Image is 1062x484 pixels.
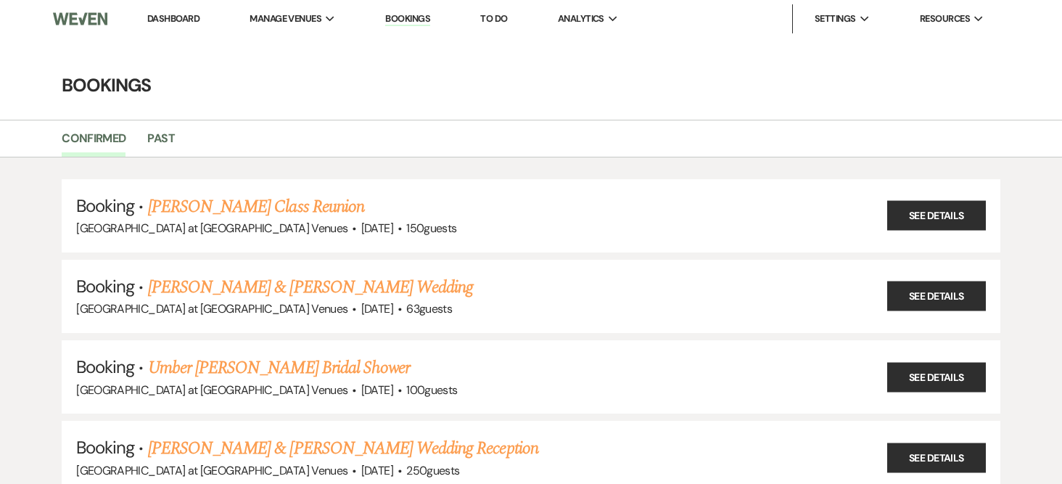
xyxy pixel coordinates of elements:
[147,129,174,157] a: Past
[148,355,410,381] a: Umber [PERSON_NAME] Bridal Shower
[76,463,347,478] span: [GEOGRAPHIC_DATA] at [GEOGRAPHIC_DATA] Venues
[887,282,986,311] a: See Details
[887,362,986,392] a: See Details
[148,274,473,300] a: [PERSON_NAME] & [PERSON_NAME] Wedding
[147,12,199,25] a: Dashboard
[250,12,321,26] span: Manage Venues
[9,73,1053,98] h4: Bookings
[76,301,347,316] span: [GEOGRAPHIC_DATA] at [GEOGRAPHIC_DATA] Venues
[148,435,538,462] a: [PERSON_NAME] & [PERSON_NAME] Wedding Reception
[76,275,134,298] span: Booking
[361,221,393,236] span: [DATE]
[558,12,604,26] span: Analytics
[406,221,456,236] span: 150 guests
[76,194,134,217] span: Booking
[62,129,125,157] a: Confirmed
[887,201,986,231] a: See Details
[480,12,507,25] a: To Do
[76,221,347,236] span: [GEOGRAPHIC_DATA] at [GEOGRAPHIC_DATA] Venues
[920,12,970,26] span: Resources
[361,382,393,398] span: [DATE]
[406,382,457,398] span: 100 guests
[76,382,347,398] span: [GEOGRAPHIC_DATA] at [GEOGRAPHIC_DATA] Venues
[361,301,393,316] span: [DATE]
[815,12,856,26] span: Settings
[148,194,364,220] a: [PERSON_NAME] Class Reunion
[887,443,986,472] a: See Details
[76,356,134,378] span: Booking
[361,463,393,478] span: [DATE]
[76,436,134,459] span: Booking
[406,463,459,478] span: 250 guests
[385,12,430,26] a: Bookings
[53,4,107,34] img: Weven Logo
[406,301,452,316] span: 63 guests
